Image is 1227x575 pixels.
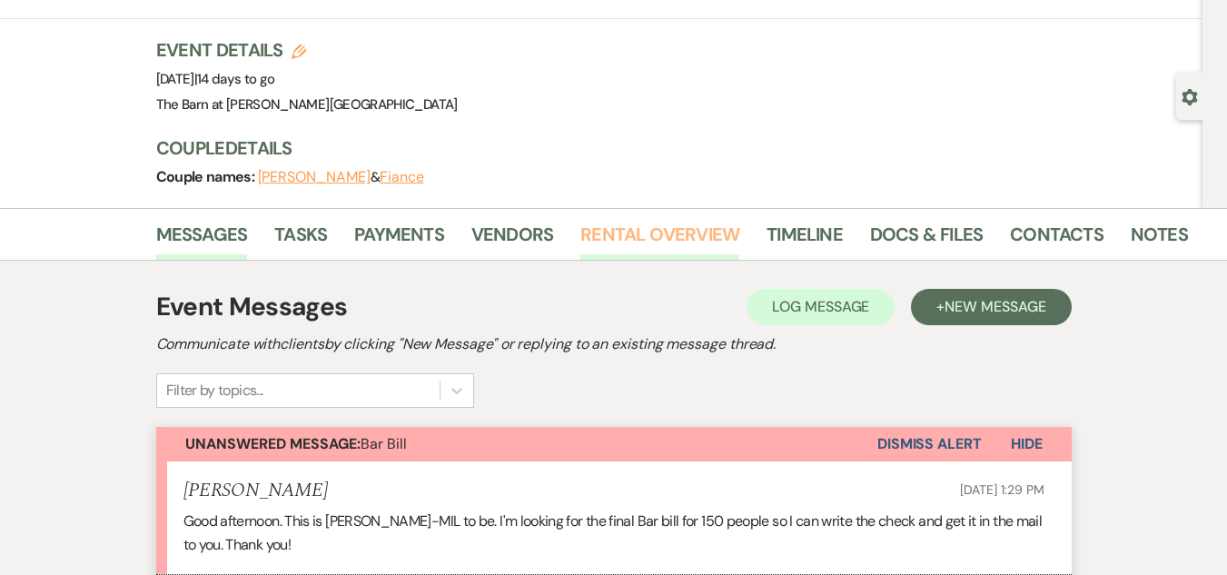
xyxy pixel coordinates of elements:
[911,289,1071,325] button: +New Message
[194,70,275,88] span: |
[156,37,458,63] h3: Event Details
[767,220,843,260] a: Timeline
[183,510,1044,556] p: Good afternoon. This is [PERSON_NAME]-MIL to be. I'm looking for the final Bar bill for 150 peopl...
[156,135,1173,161] h3: Couple Details
[156,288,348,326] h1: Event Messages
[471,220,553,260] a: Vendors
[156,167,258,186] span: Couple names:
[747,289,895,325] button: Log Message
[185,434,407,453] span: Bar Bill
[258,170,371,184] button: [PERSON_NAME]
[580,220,739,260] a: Rental Overview
[258,168,424,186] span: &
[197,70,275,88] span: 14 days to go
[945,297,1045,316] span: New Message
[960,481,1044,498] span: [DATE] 1:29 PM
[772,297,869,316] span: Log Message
[982,427,1072,461] button: Hide
[183,480,328,502] h5: [PERSON_NAME]
[156,427,877,461] button: Unanswered Message:Bar Bill
[166,380,263,402] div: Filter by topics...
[877,427,982,461] button: Dismiss Alert
[1131,220,1188,260] a: Notes
[354,220,444,260] a: Payments
[380,170,424,184] button: Fiance
[185,434,361,453] strong: Unanswered Message:
[1011,434,1043,453] span: Hide
[1010,220,1103,260] a: Contacts
[274,220,327,260] a: Tasks
[870,220,983,260] a: Docs & Files
[156,70,275,88] span: [DATE]
[156,333,1072,355] h2: Communicate with clients by clicking "New Message" or replying to an existing message thread.
[156,220,248,260] a: Messages
[156,95,458,114] span: The Barn at [PERSON_NAME][GEOGRAPHIC_DATA]
[1182,87,1198,104] button: Open lead details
